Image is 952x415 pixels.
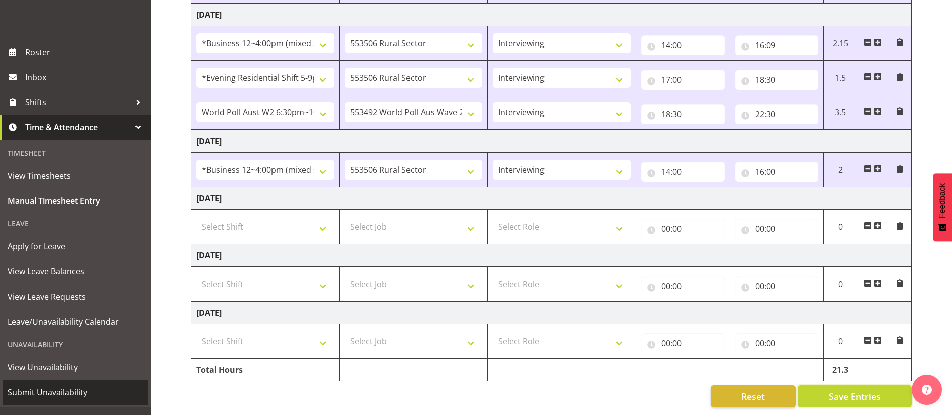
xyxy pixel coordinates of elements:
a: Leave/Unavailability Calendar [3,309,148,334]
td: 0 [824,267,857,302]
td: 2.15 [824,26,857,61]
span: Apply for Leave [8,239,143,254]
span: View Leave Balances [8,264,143,279]
a: View Unavailability [3,355,148,380]
a: View Leave Balances [3,259,148,284]
td: 0 [824,210,857,244]
span: View Leave Requests [8,289,143,304]
input: Click to select... [641,276,725,296]
input: Click to select... [735,162,819,182]
td: Total Hours [191,359,340,381]
td: 21.3 [824,359,857,381]
div: Leave [3,213,148,234]
td: 0 [824,324,857,359]
a: Manual Timesheet Entry [3,188,148,213]
span: View Unavailability [8,360,143,375]
td: 1.5 [824,61,857,95]
input: Click to select... [735,104,819,124]
img: help-xxl-2.png [922,385,932,395]
td: 3.5 [824,95,857,130]
span: Manual Timesheet Entry [8,193,143,208]
span: Reset [741,390,765,403]
a: View Leave Requests [3,284,148,309]
a: View Timesheets [3,163,148,188]
td: [DATE] [191,4,912,26]
input: Click to select... [735,219,819,239]
span: Submit Unavailability [8,385,143,400]
span: Shifts [25,95,130,110]
input: Click to select... [641,219,725,239]
span: Feedback [938,183,947,218]
td: 2 [824,153,857,187]
input: Click to select... [735,333,819,353]
input: Click to select... [641,35,725,55]
input: Click to select... [735,70,819,90]
span: Time & Attendance [25,120,130,135]
input: Click to select... [641,104,725,124]
span: Leave/Unavailability Calendar [8,314,143,329]
input: Click to select... [735,276,819,296]
input: Click to select... [641,333,725,353]
button: Save Entries [798,385,912,407]
div: Timesheet [3,143,148,163]
td: [DATE] [191,244,912,267]
a: Apply for Leave [3,234,148,259]
button: Reset [711,385,796,407]
input: Click to select... [735,35,819,55]
span: Inbox [25,70,146,85]
a: Submit Unavailability [3,380,148,405]
td: [DATE] [191,187,912,210]
input: Click to select... [641,70,725,90]
span: Roster [25,45,146,60]
span: Save Entries [829,390,881,403]
td: [DATE] [191,302,912,324]
td: [DATE] [191,130,912,153]
button: Feedback - Show survey [933,173,952,241]
input: Click to select... [641,162,725,182]
div: Unavailability [3,334,148,355]
span: View Timesheets [8,168,143,183]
